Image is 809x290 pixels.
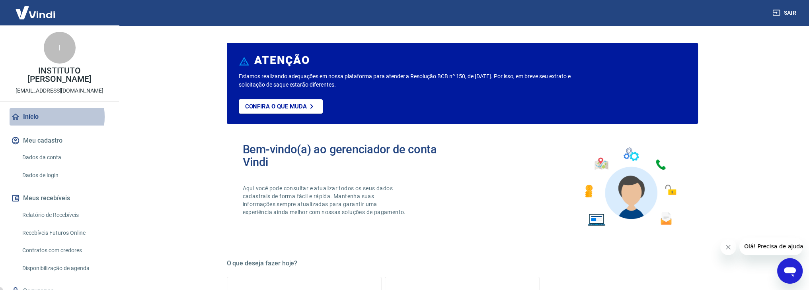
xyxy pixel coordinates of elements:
a: Relatório de Recebíveis [19,207,109,223]
iframe: Mensagem da empresa [739,238,803,255]
p: [EMAIL_ADDRESS][DOMAIN_NAME] [16,87,103,95]
img: Vindi [10,0,61,25]
p: Estamos realizando adequações em nossa plataforma para atender a Resolução BCB nº 150, de [DATE].... [239,72,597,89]
a: Recebíveis Futuros Online [19,225,109,241]
span: Olá! Precisa de ajuda? [5,6,67,12]
a: Confira o que muda [239,99,323,114]
a: Dados de login [19,167,109,184]
button: Sair [771,6,799,20]
h2: Bem-vindo(a) ao gerenciador de conta Vindi [243,143,462,168]
p: INSTITUTO [PERSON_NAME] [6,67,113,83]
button: Meus recebíveis [10,189,109,207]
iframe: Fechar mensagem [720,239,736,255]
img: Imagem de um avatar masculino com diversos icones exemplificando as funcionalidades do gerenciado... [578,143,682,231]
p: Confira o que muda [245,103,307,110]
h6: ATENÇÃO [254,56,310,64]
a: Disponibilização de agenda [19,260,109,276]
a: Início [10,108,109,126]
div: I [44,32,76,64]
h5: O que deseja fazer hoje? [227,259,698,267]
iframe: Botão para abrir a janela de mensagens [777,258,803,284]
button: Meu cadastro [10,132,109,149]
a: Contratos com credores [19,242,109,259]
p: Aqui você pode consultar e atualizar todos os seus dados cadastrais de forma fácil e rápida. Mant... [243,184,407,216]
a: Dados da conta [19,149,109,166]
